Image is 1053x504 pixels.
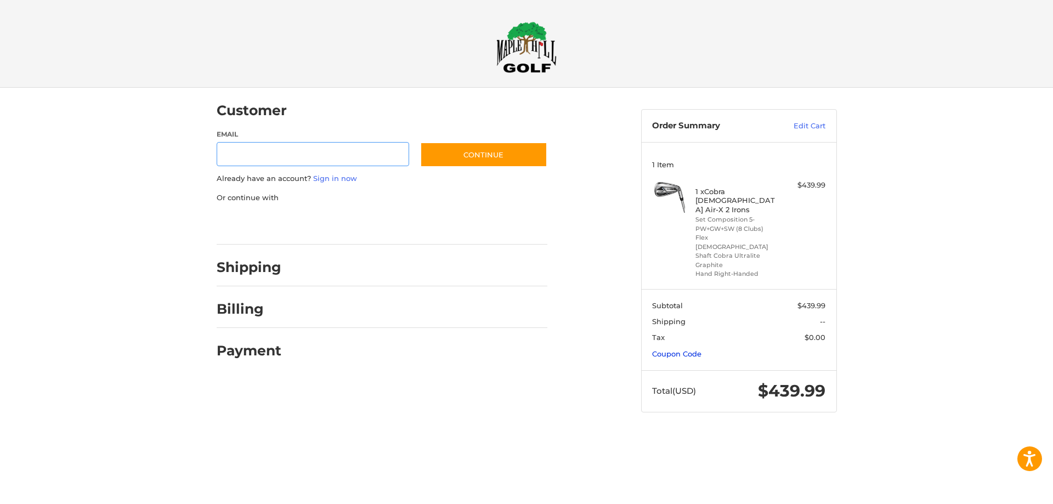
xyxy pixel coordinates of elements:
li: Set Composition 5-PW+GW+SW (8 Clubs) [695,215,779,233]
div: $439.99 [782,180,825,191]
span: $439.99 [797,301,825,310]
li: Shaft Cobra Ultralite Graphite [695,251,779,269]
h4: 1 x Cobra [DEMOGRAPHIC_DATA] Air-X 2 Irons [695,187,779,214]
h2: Billing [217,301,281,318]
span: $0.00 [805,333,825,342]
h2: Payment [217,342,281,359]
iframe: PayPal-paylater [306,214,388,234]
iframe: PayPal-venmo [399,214,481,234]
span: $439.99 [758,381,825,401]
span: Subtotal [652,301,683,310]
button: Continue [420,142,547,167]
a: Sign in now [313,174,357,183]
iframe: PayPal-paypal [213,214,295,234]
p: Or continue with [217,192,547,203]
iframe: Google Customer Reviews [963,474,1053,504]
h3: Order Summary [652,121,770,132]
a: Coupon Code [652,349,701,358]
p: Already have an account? [217,173,547,184]
span: Total (USD) [652,386,696,396]
li: Hand Right-Handed [695,269,779,279]
h3: 1 Item [652,160,825,169]
span: Shipping [652,317,686,326]
h2: Shipping [217,259,281,276]
li: Flex [DEMOGRAPHIC_DATA] [695,233,779,251]
label: Email [217,129,410,139]
a: Edit Cart [770,121,825,132]
img: Maple Hill Golf [496,21,557,73]
h2: Customer [217,102,287,119]
span: -- [820,317,825,326]
span: Tax [652,333,665,342]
